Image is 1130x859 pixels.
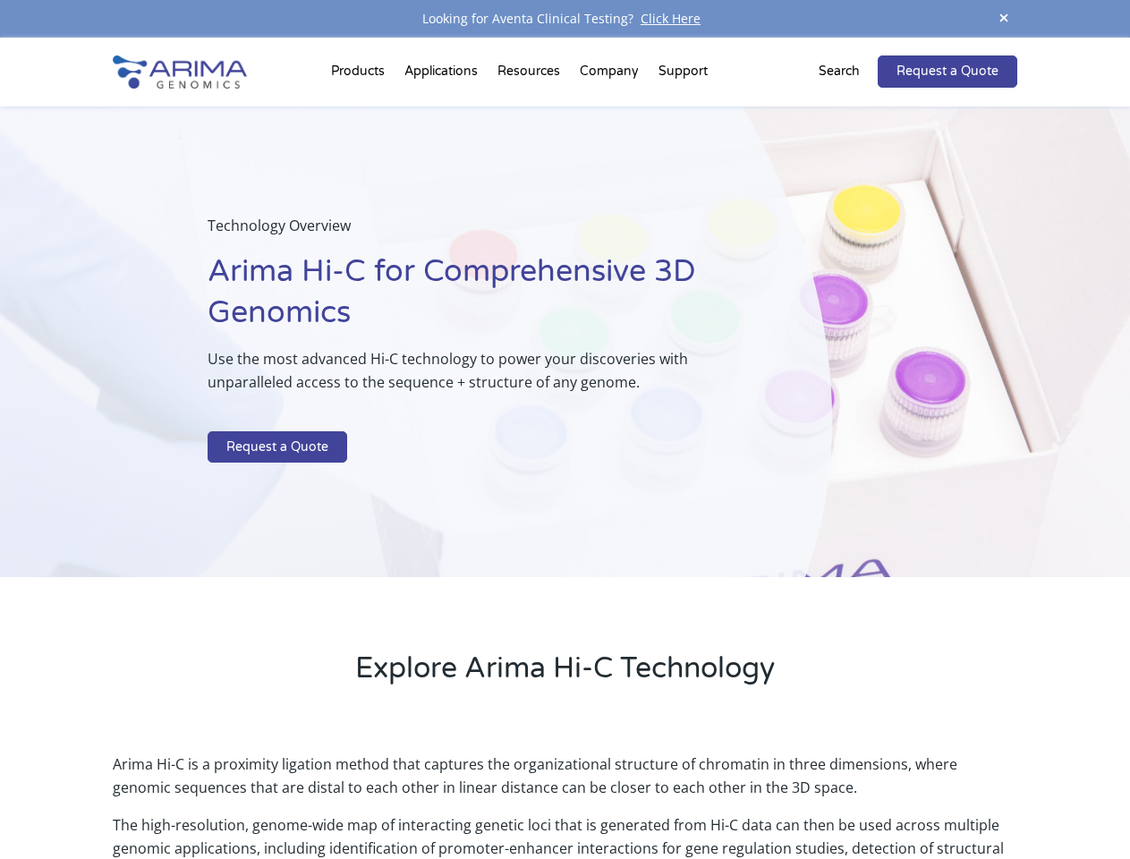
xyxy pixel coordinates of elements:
h2: Explore Arima Hi-C Technology [113,649,1016,702]
p: Technology Overview [208,214,742,251]
p: Use the most advanced Hi-C technology to power your discoveries with unparalleled access to the s... [208,347,742,408]
div: Looking for Aventa Clinical Testing? [113,7,1016,30]
a: Request a Quote [208,431,347,464]
p: Search [819,60,860,83]
h1: Arima Hi-C for Comprehensive 3D Genomics [208,251,742,347]
a: Click Here [633,10,708,27]
p: Arima Hi-C is a proximity ligation method that captures the organizational structure of chromatin... [113,753,1016,813]
a: Request a Quote [878,55,1017,88]
img: Arima-Genomics-logo [113,55,247,89]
